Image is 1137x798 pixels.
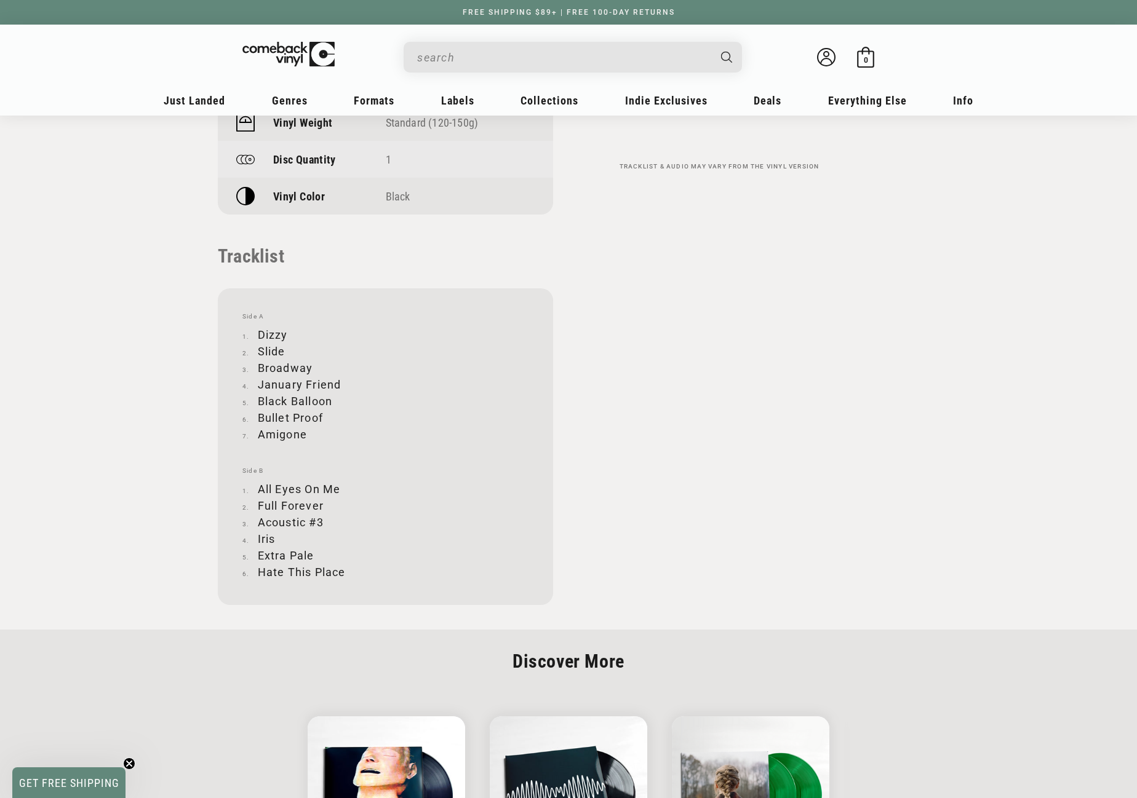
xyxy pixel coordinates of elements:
p: Disc Quantity [273,153,336,166]
span: GET FREE SHIPPING [19,776,119,789]
span: Side B [242,467,529,475]
li: Full Forever [242,497,529,514]
li: Hate This Place [242,564,529,580]
span: Side A [242,313,529,320]
p: Vinyl Color [273,190,325,203]
span: Labels [441,94,474,107]
span: Formats [354,94,394,107]
span: Indie Exclusives [625,94,708,107]
input: When autocomplete results are available use up and down arrows to review and enter to select [417,45,709,70]
div: Search [404,42,742,73]
span: Collections [521,94,578,107]
button: Search [711,42,744,73]
li: Slide [242,343,529,360]
span: 1 [386,153,391,166]
p: Tracklist [218,245,553,267]
a: FREE SHIPPING $89+ | FREE 100-DAY RETURNS [450,8,687,17]
li: All Eyes On Me [242,481,529,497]
li: Black Balloon [242,393,529,409]
span: Everything Else [828,94,907,107]
div: GET FREE SHIPPINGClose teaser [12,767,126,798]
li: Bullet Proof [242,409,529,426]
li: Dizzy [242,326,529,343]
button: Close teaser [123,757,135,770]
span: Deals [754,94,781,107]
span: Info [953,94,973,107]
a: Standard (120-150g) [386,116,479,129]
li: Amigone [242,426,529,443]
p: Tracklist & audio may vary from the vinyl version [584,163,855,170]
li: Iris [242,531,529,547]
li: Broadway [242,360,529,376]
span: Just Landed [164,94,225,107]
span: Genres [272,94,308,107]
li: Extra Pale [242,547,529,564]
span: Black [386,190,410,203]
li: Acoustic #3 [242,514,529,531]
p: Vinyl Weight [273,116,332,129]
li: January Friend [242,376,529,393]
span: 0 [864,55,868,65]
